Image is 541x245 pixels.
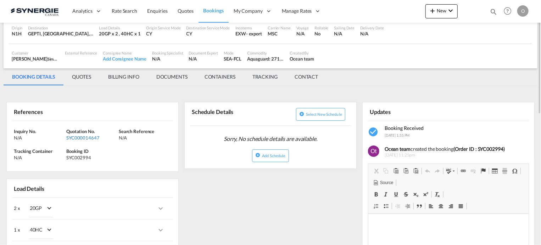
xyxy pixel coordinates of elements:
div: SYC002994 [66,154,117,161]
span: Select new schedule [306,112,342,116]
a: Remove Format [433,190,442,199]
div: Document Expert [189,50,218,56]
div: SYC000014647 [66,135,117,141]
div: No [314,30,328,37]
div: Sailing Date [334,25,355,30]
a: Block Quote [414,201,424,211]
div: N/A [14,154,65,161]
div: Aquaguard: 2715.00.000 non DG [247,56,284,62]
a: Bold (Ctrl+B) [371,190,381,199]
a: Source [371,178,395,187]
div: SEA-FCL [224,56,241,62]
span: Manage Rates [282,7,312,15]
md-tab-item: QUOTES [64,68,100,85]
span: [DATE] 11:25pm [385,152,525,158]
div: Booking Specialist [152,50,183,56]
md-icon: icon-chevron-down [446,6,455,15]
span: Source [379,180,393,186]
a: Paste (Ctrl+V) [391,166,401,176]
div: Origin [12,25,22,30]
button: icon-plus 400-fgNewicon-chevron-down [425,4,458,18]
a: Table [490,166,500,176]
div: Help [502,5,517,18]
div: Updates [368,105,447,118]
div: External Reference [65,50,97,56]
a: Increase Indent [403,201,413,211]
div: N/A [189,56,218,62]
span: Quotes [178,8,193,14]
img: 1f56c880d42311ef80fc7dca854c8e59.png [11,3,58,19]
a: Insert/Remove Numbered List [371,201,381,211]
md-icon: icons/ic_keyboard_arrow_right_black_24px.svg [156,204,165,213]
md-tab-item: CONTAINERS [196,68,244,85]
span: Analytics [72,7,93,15]
md-select: Choose [20,222,58,239]
a: Undo (Ctrl+Z) [423,166,433,176]
div: O [517,5,529,17]
div: Commodity [247,50,284,56]
md-tab-item: TRACKING [244,68,286,85]
span: Quotation No. [66,129,95,134]
div: Load Details [12,182,47,194]
span: Add Schedule [262,153,285,158]
a: Superscript [421,190,431,199]
div: - export [246,30,262,37]
a: Redo (Ctrl+Y) [433,166,442,176]
div: N/A [119,135,169,141]
a: Unlink [468,166,478,176]
div: Consignee Name [103,50,146,56]
div: EXW [235,30,246,37]
div: N/A [360,30,384,37]
a: Italic (Ctrl+I) [381,190,391,199]
md-icon: icon-checkbox-marked-circle [368,126,379,138]
div: Schedule Details [190,105,269,122]
div: N/A [14,135,65,141]
a: Strike Through [401,190,411,199]
div: GEPTI, Poti, Georgia, South West Asia, Asia Pacific [28,30,93,37]
div: created the booking [385,146,525,153]
a: Cut (Ctrl+X) [371,166,381,176]
a: Insert/Remove Bulleted List [381,201,391,211]
a: Insert Horizontal Line [500,166,510,176]
div: Voyage [296,25,309,30]
div: N/A [152,56,183,62]
div: MSC [268,30,291,37]
div: 1 x [14,221,93,239]
div: Destination Service Mode [186,25,230,30]
span: Help [502,5,514,17]
div: [PERSON_NAME] [12,56,59,62]
div: Delivery Date [360,25,384,30]
div: Incoterms [235,25,262,30]
a: Align Left [426,201,436,211]
body: Editor, editor2 [7,7,153,15]
div: Mode [224,50,241,56]
div: References [12,105,91,118]
span: Booking ID [66,148,89,154]
span: Sorry, No schedule details are available. [221,132,320,146]
md-icon: icon-magnify [490,8,497,16]
span: Bookings [203,7,224,13]
md-tab-item: BOOKING DETAILS [4,68,64,85]
a: Centre [436,201,446,211]
span: Simplex Trans [48,56,72,62]
span: Inquiry No. [14,129,36,134]
span: My Company [234,7,263,15]
div: N/A [334,30,355,37]
a: Copy (Ctrl+C) [381,166,391,176]
button: icon-plus-circleSelect new schedule [296,108,345,121]
div: Ocean team [290,56,314,62]
div: Origin Service Mode [146,25,181,30]
span: Search Reference [119,129,154,134]
span: Tracking Container [14,148,52,154]
img: gQrapAAAABklEQVQDABJkUIhadMHAAAAAAElFTkSuQmCC [368,146,379,157]
md-icon: icons/ic_keyboard_arrow_right_black_24px.svg [156,226,165,234]
div: Carrier Name [268,25,291,30]
div: Created By [290,50,314,56]
div: CY [146,30,181,37]
div: N1H [12,30,22,37]
md-select: Choose [20,200,58,217]
md-tab-item: BILLING INFO [100,68,148,85]
md-tab-item: DOCUMENTS [148,68,196,85]
md-icon: icon-plus-circle [299,112,304,116]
